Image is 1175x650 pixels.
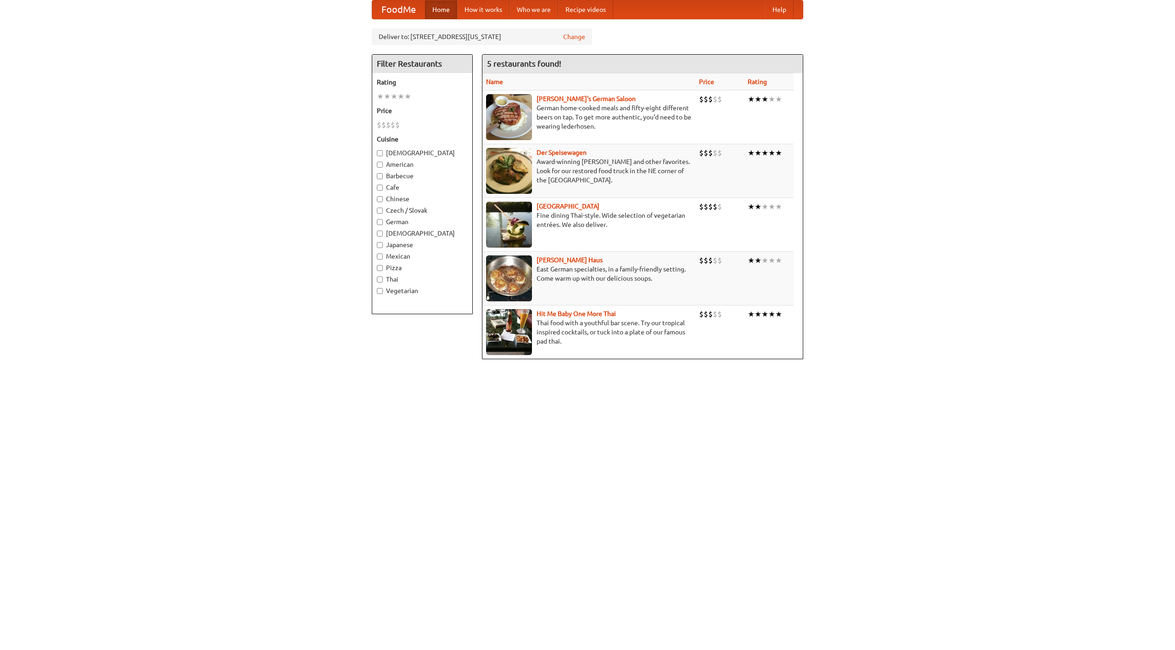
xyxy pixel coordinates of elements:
li: $ [713,255,717,266]
label: [DEMOGRAPHIC_DATA] [377,148,468,158]
ng-pluralize: 5 restaurants found! [487,59,561,68]
p: Award-winning [PERSON_NAME] and other favorites. Look for our restored food truck in the NE corne... [486,157,692,185]
li: $ [717,202,722,212]
label: Chinese [377,194,468,203]
a: Price [699,78,714,85]
li: $ [708,255,713,266]
li: $ [391,120,395,130]
img: babythai.jpg [486,309,532,355]
img: esthers.jpg [486,94,532,140]
a: Help [765,0,794,19]
label: [DEMOGRAPHIC_DATA] [377,229,468,238]
li: ★ [775,202,782,212]
p: Fine dining Thai-style. Wide selection of vegetarian entrées. We also deliver. [486,211,692,229]
li: $ [704,309,708,319]
li: $ [717,94,722,104]
li: ★ [761,255,768,266]
li: $ [699,202,704,212]
li: $ [717,255,722,266]
li: $ [708,309,713,319]
li: $ [377,120,381,130]
li: ★ [761,148,768,158]
a: Hit Me Baby One More Thai [537,310,616,317]
p: Thai food with a youthful bar scene. Try our tropical inspired cocktails, or tuck into a plate of... [486,318,692,346]
li: ★ [377,91,384,102]
a: [GEOGRAPHIC_DATA] [537,203,599,210]
h5: Price [377,106,468,115]
input: Chinese [377,196,383,202]
li: $ [713,309,717,319]
label: Mexican [377,252,468,261]
li: ★ [384,91,391,102]
a: Rating [748,78,767,85]
li: ★ [775,255,782,266]
label: Czech / Slovak [377,206,468,215]
label: Pizza [377,263,468,272]
label: American [377,160,468,169]
li: ★ [775,309,782,319]
a: [PERSON_NAME]'s German Saloon [537,95,636,102]
li: $ [708,202,713,212]
li: $ [713,148,717,158]
a: Who we are [509,0,558,19]
li: $ [699,94,704,104]
li: $ [699,255,704,266]
h5: Rating [377,78,468,87]
li: ★ [755,202,761,212]
li: ★ [768,309,775,319]
input: Thai [377,277,383,283]
a: Der Speisewagen [537,149,587,156]
label: Thai [377,275,468,284]
a: [PERSON_NAME] Haus [537,256,603,264]
input: Japanese [377,242,383,248]
li: ★ [768,148,775,158]
a: Recipe videos [558,0,613,19]
li: ★ [755,255,761,266]
input: Mexican [377,254,383,260]
label: Japanese [377,240,468,249]
img: kohlhaus.jpg [486,255,532,301]
input: Barbecue [377,173,383,179]
li: $ [704,148,708,158]
li: ★ [775,94,782,104]
img: speisewagen.jpg [486,148,532,194]
label: German [377,217,468,226]
p: East German specialties, in a family-friendly setting. Come warm up with our delicious soups. [486,265,692,283]
li: $ [699,148,704,158]
label: Cafe [377,183,468,192]
li: $ [704,202,708,212]
li: $ [395,120,400,130]
h4: Filter Restaurants [372,55,472,73]
img: satay.jpg [486,202,532,248]
h5: Cuisine [377,135,468,144]
li: ★ [748,255,755,266]
li: $ [713,202,717,212]
li: ★ [748,94,755,104]
input: Czech / Slovak [377,208,383,214]
label: Vegetarian [377,286,468,295]
li: $ [713,94,717,104]
li: $ [708,148,713,158]
li: $ [717,148,722,158]
li: $ [381,120,386,130]
li: $ [704,255,708,266]
input: American [377,162,383,168]
li: ★ [775,148,782,158]
input: German [377,219,383,225]
label: Barbecue [377,171,468,181]
li: ★ [748,309,755,319]
li: ★ [761,94,768,104]
input: Cafe [377,185,383,191]
li: ★ [761,309,768,319]
li: ★ [397,91,404,102]
li: $ [704,94,708,104]
a: Change [563,32,585,41]
li: ★ [748,202,755,212]
a: Home [425,0,457,19]
li: $ [708,94,713,104]
li: ★ [755,94,761,104]
div: Deliver to: [STREET_ADDRESS][US_STATE] [372,28,592,45]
